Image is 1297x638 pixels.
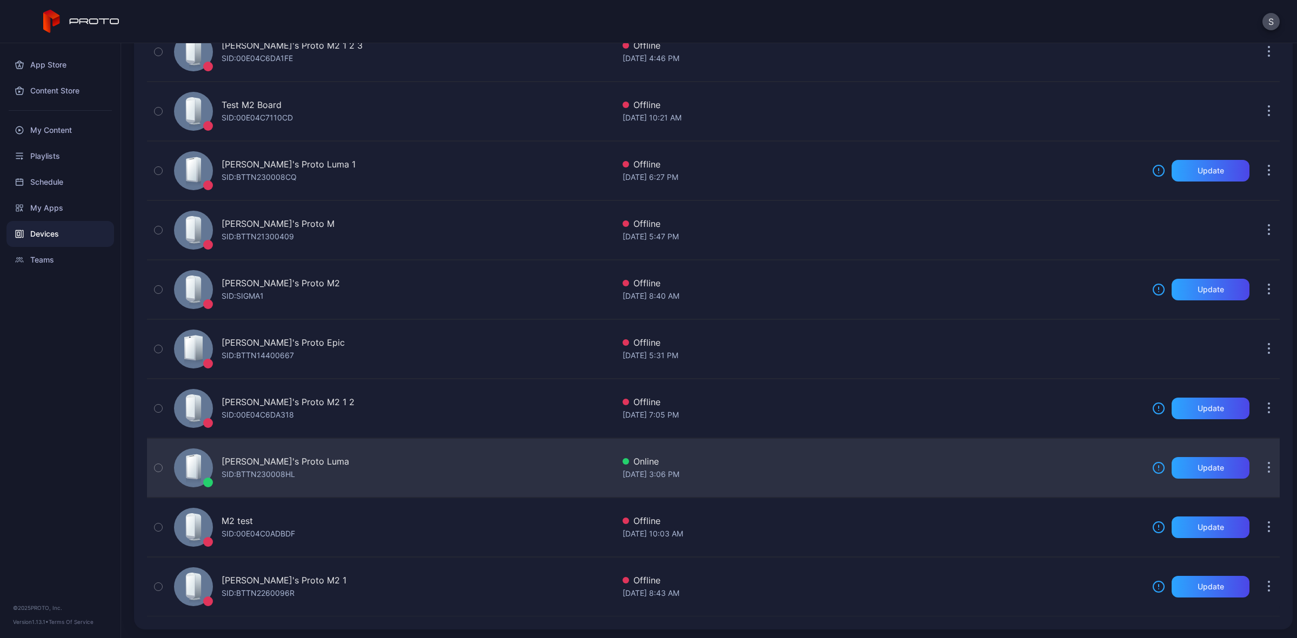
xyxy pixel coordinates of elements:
[222,217,335,230] div: [PERSON_NAME]'s Proto M
[13,603,108,612] div: © 2025 PROTO, Inc.
[1262,13,1280,30] button: S
[1172,516,1249,538] button: Update
[49,619,93,625] a: Terms Of Service
[222,171,297,184] div: SID: BTTN230008CQ
[623,39,1144,52] div: Offline
[222,98,282,111] div: Test M2 Board
[6,143,114,169] a: Playlists
[1172,576,1249,597] button: Update
[222,455,349,468] div: [PERSON_NAME]'s Proto Luma
[623,217,1144,230] div: Offline
[222,349,294,362] div: SID: BTTN14400667
[1172,457,1249,479] button: Update
[222,395,355,408] div: [PERSON_NAME]'s Proto M2 1 2
[623,349,1144,362] div: [DATE] 5:31 PM
[222,514,253,527] div: M2 test
[1198,464,1224,472] div: Update
[6,169,114,195] a: Schedule
[6,221,114,247] a: Devices
[222,230,294,243] div: SID: BTTN21300409
[222,527,295,540] div: SID: 00E04C0ADBDF
[623,574,1144,587] div: Offline
[222,408,294,421] div: SID: 00E04C6DA318
[623,290,1144,303] div: [DATE] 8:40 AM
[222,290,264,303] div: SID: SIGMA1
[1198,582,1224,591] div: Update
[222,468,295,481] div: SID: BTTN230008HL
[1198,404,1224,413] div: Update
[623,395,1144,408] div: Offline
[222,587,295,600] div: SID: BTTN2260096R
[623,587,1144,600] div: [DATE] 8:43 AM
[222,277,340,290] div: [PERSON_NAME]'s Proto M2
[6,195,114,221] a: My Apps
[6,247,114,273] a: Teams
[1172,279,1249,300] button: Update
[623,277,1144,290] div: Offline
[1172,398,1249,419] button: Update
[222,111,293,124] div: SID: 00E04C7110CD
[6,52,114,78] a: App Store
[623,514,1144,527] div: Offline
[623,230,1144,243] div: [DATE] 5:47 PM
[623,158,1144,171] div: Offline
[222,574,346,587] div: [PERSON_NAME]'s Proto M2 1
[623,52,1144,65] div: [DATE] 4:46 PM
[1172,160,1249,182] button: Update
[1198,166,1224,175] div: Update
[6,78,114,104] a: Content Store
[623,408,1144,421] div: [DATE] 7:05 PM
[13,619,49,625] span: Version 1.13.1 •
[222,52,293,65] div: SID: 00E04C6DA1FE
[623,111,1144,124] div: [DATE] 10:21 AM
[1198,523,1224,532] div: Update
[222,39,363,52] div: [PERSON_NAME]'s Proto M2 1 2 3
[623,455,1144,468] div: Online
[1198,285,1224,294] div: Update
[623,336,1144,349] div: Offline
[623,468,1144,481] div: [DATE] 3:06 PM
[222,336,345,349] div: [PERSON_NAME]'s Proto Epic
[222,158,356,171] div: [PERSON_NAME]'s Proto Luma 1
[623,171,1144,184] div: [DATE] 6:27 PM
[623,98,1144,111] div: Offline
[623,527,1144,540] div: [DATE] 10:03 AM
[6,117,114,143] a: My Content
